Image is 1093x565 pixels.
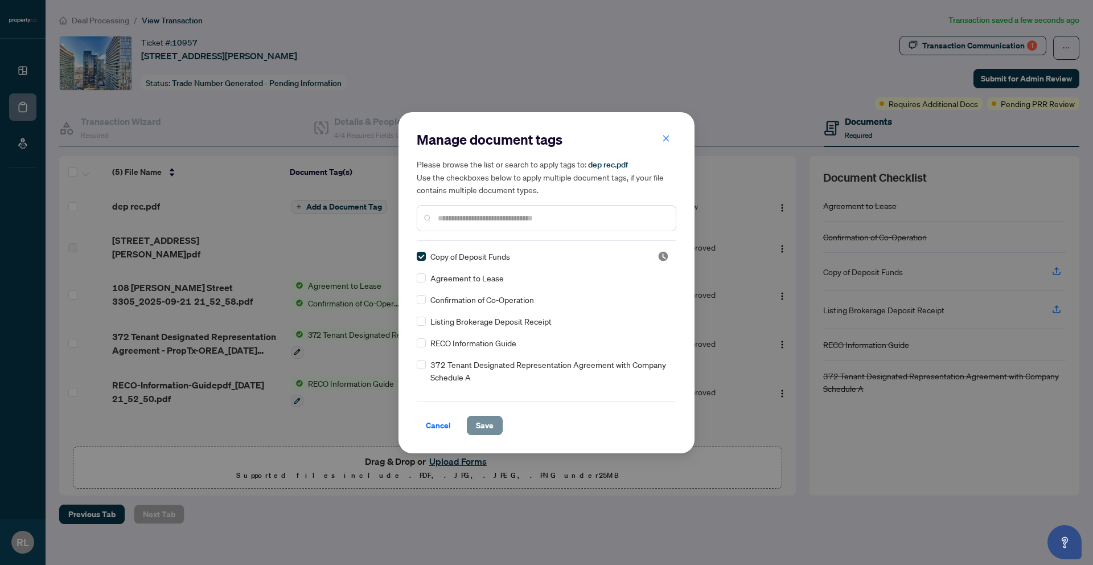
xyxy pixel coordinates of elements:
span: Copy of Deposit Funds [430,250,510,263]
button: Save [467,416,503,435]
img: status [658,251,669,262]
span: Listing Brokerage Deposit Receipt [430,315,552,327]
span: Agreement to Lease [430,272,504,284]
button: Open asap [1047,525,1082,559]
span: Cancel [426,416,451,435]
h5: Please browse the list or search to apply tags to: Use the checkboxes below to apply multiple doc... [417,158,676,196]
span: RECO Information Guide [430,337,516,349]
span: 372 Tenant Designated Representation Agreement with Company Schedule A [430,358,669,383]
h2: Manage document tags [417,130,676,149]
span: Confirmation of Co-Operation [430,293,534,306]
button: Cancel [417,416,460,435]
span: Pending Review [658,251,669,262]
span: dep rec.pdf [588,159,628,170]
span: Save [476,416,494,435]
span: close [662,134,670,142]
